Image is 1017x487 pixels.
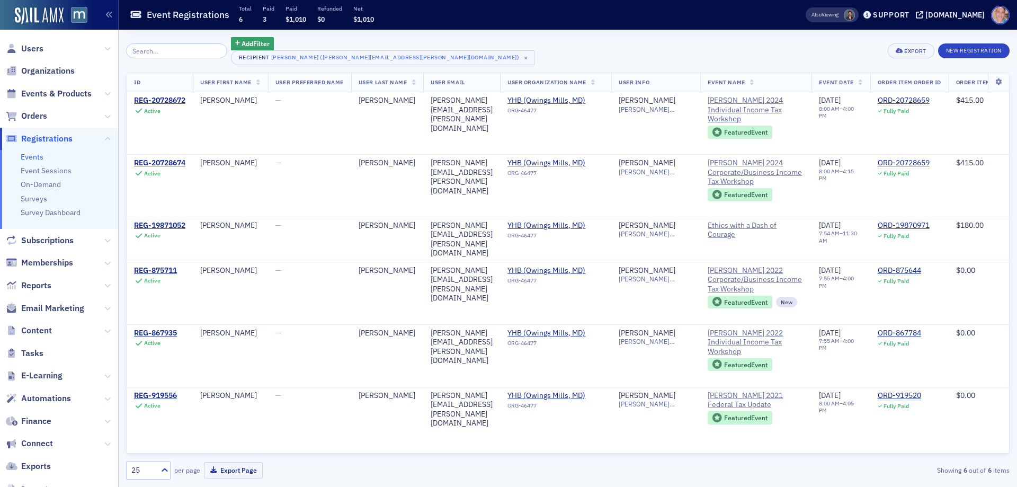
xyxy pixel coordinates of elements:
span: Content [21,325,52,337]
a: YHB (Owings Mills, MD) [507,329,604,338]
a: YHB (Owings Mills, MD) [507,221,604,231]
a: Orders [6,110,47,122]
div: New [776,297,797,307]
a: ORD-20728659 [878,158,930,168]
span: Don Farmer’s 2024 Corporate/Business Income Tax Workshop [708,158,804,187]
span: $180.00 [956,220,984,230]
div: Featured Event [724,192,768,198]
div: Fully Paid [884,340,909,347]
span: $0.00 [956,328,975,338]
a: Email Marketing [6,303,84,314]
span: [DATE] [819,95,841,105]
div: [DOMAIN_NAME] [925,10,985,20]
a: ORD-919520 [878,391,921,401]
span: User Last Name [359,78,407,86]
span: — [275,328,281,338]
div: Fully Paid [884,108,909,114]
div: Active [144,108,160,114]
a: REG-20728674 [134,158,185,168]
time: 4:00 PM [819,337,854,351]
a: ORD-19870971 [878,221,930,231]
span: $0 [317,15,325,23]
a: REG-19871052 [134,221,185,231]
div: Active [144,340,160,347]
span: Email Marketing [21,303,84,314]
input: Search… [126,43,227,58]
a: REG-919556 [134,391,177,401]
time: 4:00 PM [819,105,854,119]
div: [PERSON_NAME] ([PERSON_NAME][EMAIL_ADDRESS][PERSON_NAME][DOMAIN_NAME]) [271,52,520,63]
div: [PERSON_NAME] [619,391,675,401]
div: REG-20728672 [134,96,185,105]
span: Orders [21,110,47,122]
span: Exports [21,461,51,472]
div: Featured Event [708,188,772,201]
a: On-Demand [21,180,61,189]
div: Featured Event [724,415,768,421]
a: [PERSON_NAME] [619,96,675,105]
div: Active [144,232,160,239]
div: Fully Paid [884,233,909,240]
div: Featured Event [708,358,772,371]
a: Automations [6,393,71,404]
div: [PERSON_NAME][EMAIL_ADDRESS][PERSON_NAME][DOMAIN_NAME] [431,266,493,303]
div: [PERSON_NAME] [359,266,416,276]
span: Viewing [811,11,838,19]
button: [DOMAIN_NAME] [916,11,988,19]
a: Events & Products [6,88,92,100]
span: Profile [991,6,1010,24]
time: 4:00 PM [819,275,854,289]
div: [PERSON_NAME][EMAIL_ADDRESS][PERSON_NAME][DOMAIN_NAME] [431,391,493,428]
span: User Organization Name [507,78,586,86]
div: Export [904,48,926,54]
time: 4:05 PM [819,400,854,414]
time: 7:55 AM [819,337,840,344]
div: Featured Event [708,126,772,139]
div: [PERSON_NAME] [359,329,416,338]
time: 8:00 AM [819,105,840,112]
div: Also [811,11,822,18]
span: $415.00 [956,95,984,105]
a: [PERSON_NAME] 2022 Individual Income Tax Workshop [708,329,804,357]
img: SailAMX [71,7,87,23]
a: [PERSON_NAME] 2021 Federal Tax Update [708,391,804,410]
div: [PERSON_NAME] [619,329,675,338]
a: Tasks [6,348,43,359]
a: Users [6,43,43,55]
div: ORD-875644 [878,266,921,276]
time: 4:15 PM [819,167,854,182]
span: [PERSON_NAME][EMAIL_ADDRESS][PERSON_NAME][DOMAIN_NAME] [619,338,693,346]
time: 7:54 AM [819,229,840,237]
div: [PERSON_NAME] [200,96,261,105]
a: [PERSON_NAME] [619,221,675,231]
a: Content [6,325,52,337]
span: Subscriptions [21,235,74,246]
a: E-Learning [6,370,63,382]
div: [PERSON_NAME] [619,158,675,168]
span: × [521,53,531,63]
span: Reports [21,280,51,291]
span: YHB (Owings Mills, MD) [507,266,604,276]
div: Fully Paid [884,403,909,410]
span: 6 [239,15,243,23]
a: Memberships [6,257,73,269]
div: 25 [131,465,155,476]
span: [DATE] [819,220,841,230]
span: YHB (Owings Mills, MD) [507,158,604,168]
span: User Preferred Name [275,78,344,86]
span: Order Item Order ID [878,78,941,86]
p: Paid [286,5,306,12]
a: Connect [6,438,53,449]
a: Organizations [6,65,75,77]
span: [PERSON_NAME][EMAIL_ADDRESS][PERSON_NAME][DOMAIN_NAME] [619,230,693,238]
div: Support [873,10,909,20]
span: YHB (Owings Mills, MD) [507,391,604,401]
span: [DATE] [819,158,841,167]
div: ORG-46477 [507,107,604,118]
